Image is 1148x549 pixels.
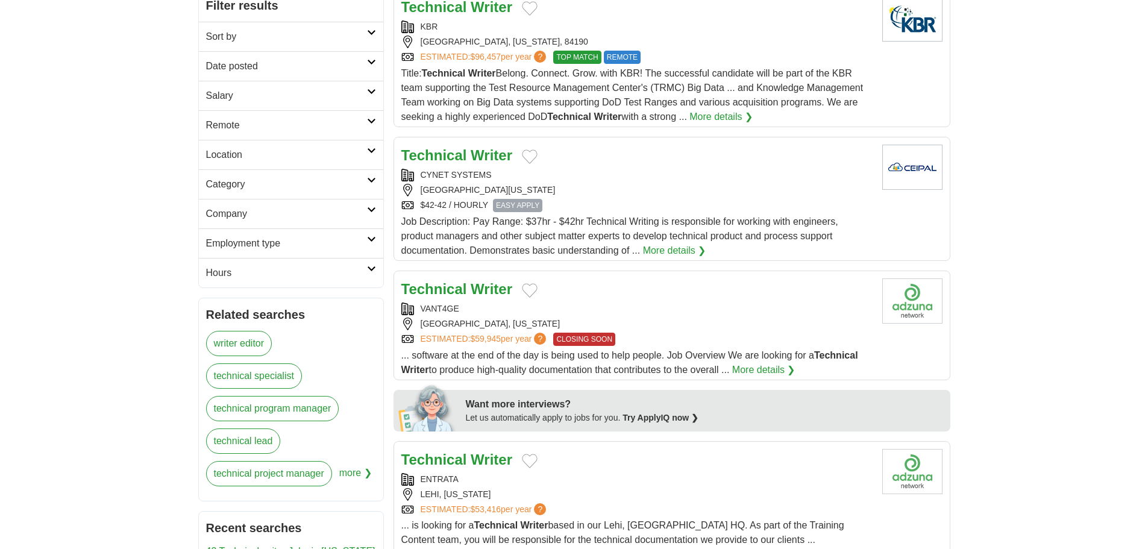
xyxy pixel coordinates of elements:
[421,51,549,64] a: ESTIMATED:$96,457per year?
[401,451,513,468] a: Technical Writer
[882,145,943,190] img: Company logo
[534,51,546,63] span: ?
[401,147,467,163] strong: Technical
[522,1,538,16] button: Add to favorite jobs
[521,520,548,530] strong: Writer
[522,149,538,164] button: Add to favorite jobs
[206,461,332,486] a: technical project manager
[547,111,591,122] strong: Technical
[643,243,706,258] a: More details ❯
[522,283,538,298] button: Add to favorite jobs
[470,334,501,344] span: $59,945
[470,504,501,514] span: $53,416
[594,111,621,122] strong: Writer
[206,177,367,192] h2: Category
[471,451,512,468] strong: Writer
[206,519,376,537] h2: Recent searches
[401,303,873,315] div: VANT4GE
[522,454,538,468] button: Add to favorite jobs
[206,89,367,103] h2: Salary
[422,68,466,78] strong: Technical
[493,199,542,212] span: EASY APPLY
[401,147,513,163] a: Technical Writer
[534,333,546,345] span: ?
[421,22,438,31] a: KBR
[401,184,873,196] div: [GEOGRAPHIC_DATA][US_STATE]
[401,281,513,297] a: Technical Writer
[206,331,272,356] a: writer editor
[604,51,641,64] span: REMOTE
[401,169,873,181] div: CYNET SYSTEMS
[470,52,501,61] span: $96,457
[398,383,457,431] img: apply-iq-scientist.png
[199,258,383,287] a: Hours
[882,449,943,494] img: Company logo
[206,59,367,74] h2: Date posted
[471,147,512,163] strong: Writer
[401,473,873,486] div: ENTRATA
[401,68,864,122] span: Title: Belong. Connect. Grow. with KBR! The successful candidate will be part of the KBR team sup...
[199,51,383,81] a: Date posted
[814,350,858,360] strong: Technical
[206,148,367,162] h2: Location
[199,140,383,169] a: Location
[732,363,795,377] a: More details ❯
[623,413,698,422] a: Try ApplyIQ now ❯
[199,110,383,140] a: Remote
[199,22,383,51] a: Sort by
[206,266,367,280] h2: Hours
[206,396,339,421] a: technical program manager
[401,199,873,212] div: $42-42 / HOURLY
[468,68,496,78] strong: Writer
[199,169,383,199] a: Category
[401,281,467,297] strong: Technical
[534,503,546,515] span: ?
[401,318,873,330] div: [GEOGRAPHIC_DATA], [US_STATE]
[199,228,383,258] a: Employment type
[401,350,858,375] span: ... software at the end of the day is being used to help people. Job Overview We are looking for ...
[882,278,943,324] img: Company logo
[401,365,429,375] strong: Writer
[206,236,367,251] h2: Employment type
[339,461,372,494] span: more ❯
[206,118,367,133] h2: Remote
[401,520,844,545] span: ... is looking for a based in our Lehi, [GEOGRAPHIC_DATA] HQ. As part of the Training Content tea...
[206,30,367,44] h2: Sort by
[689,110,753,124] a: More details ❯
[401,451,467,468] strong: Technical
[474,520,518,530] strong: Technical
[553,51,601,64] span: TOP MATCH
[471,281,512,297] strong: Writer
[466,397,943,412] div: Want more interviews?
[553,333,615,346] span: CLOSING SOON
[421,503,549,516] a: ESTIMATED:$53,416per year?
[401,216,838,256] span: Job Description: Pay Range: $37hr - $42hr Technical Writing is responsible for working with engin...
[206,363,302,389] a: technical specialist
[466,412,943,424] div: Let us automatically apply to jobs for you.
[206,428,281,454] a: technical lead
[199,199,383,228] a: Company
[401,36,873,48] div: [GEOGRAPHIC_DATA], [US_STATE], 84190
[206,207,367,221] h2: Company
[401,488,873,501] div: LEHI, [US_STATE]
[199,81,383,110] a: Salary
[421,333,549,346] a: ESTIMATED:$59,945per year?
[206,306,376,324] h2: Related searches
